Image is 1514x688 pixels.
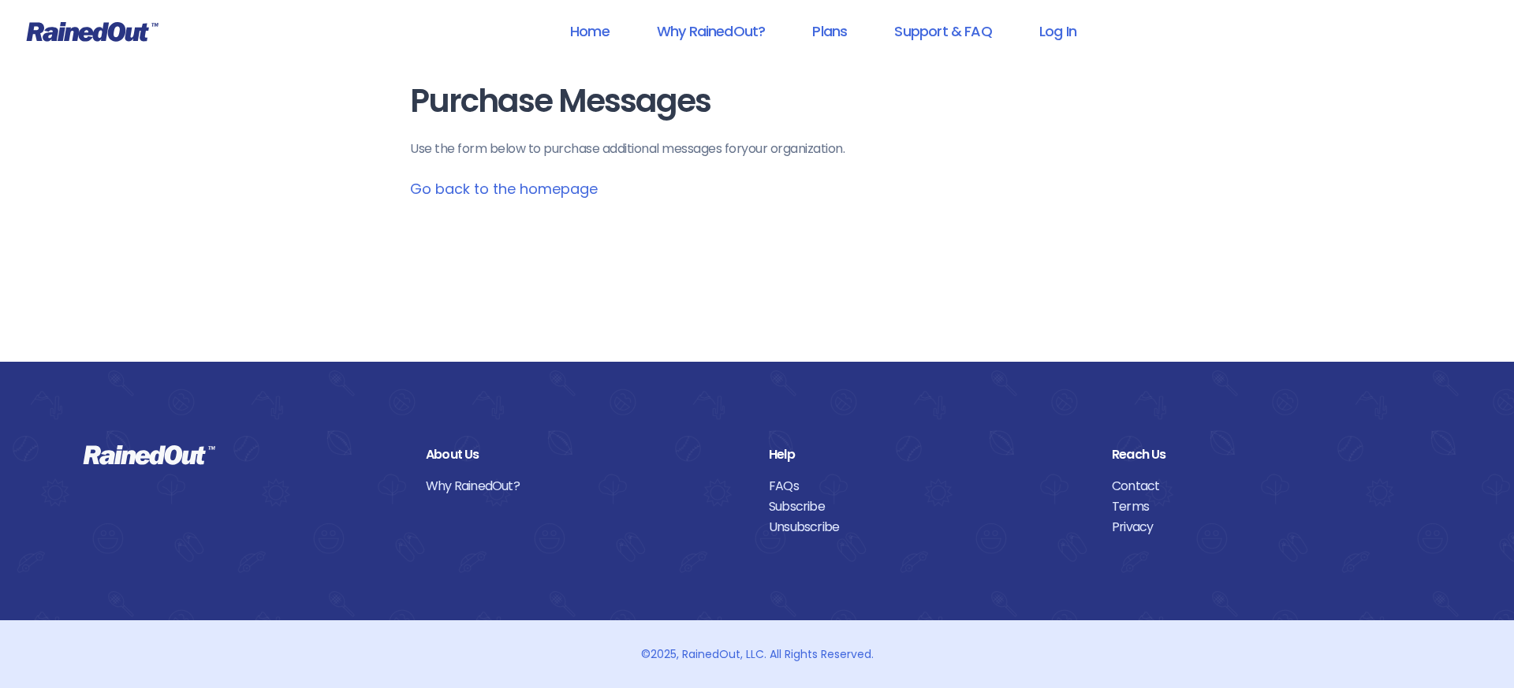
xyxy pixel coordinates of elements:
[1112,476,1431,496] a: Contact
[769,496,1088,517] a: Subscribe
[874,13,1012,49] a: Support & FAQ
[1112,496,1431,517] a: Terms
[1112,444,1431,465] div: Reach Us
[426,476,745,496] a: Why RainedOut?
[550,13,630,49] a: Home
[792,13,867,49] a: Plans
[769,517,1088,537] a: Unsubscribe
[410,139,1104,158] p: Use the form below to purchase additional messages for your organization .
[410,84,1104,119] h1: Purchase Messages
[1019,13,1097,49] a: Log In
[636,13,786,49] a: Why RainedOut?
[769,476,1088,496] a: FAQs
[769,444,1088,465] div: Help
[426,444,745,465] div: About Us
[1112,517,1431,537] a: Privacy
[410,179,598,199] a: Go back to the homepage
